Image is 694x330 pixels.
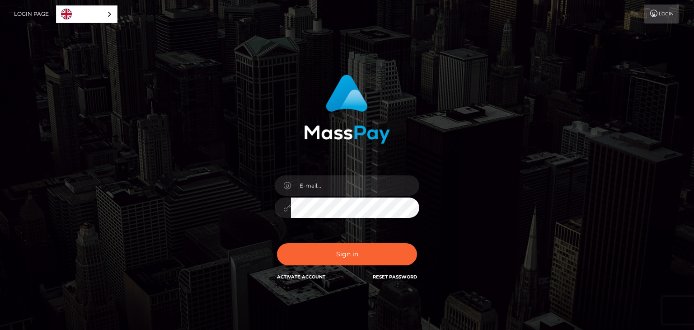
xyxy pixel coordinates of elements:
a: Reset Password [373,274,417,280]
input: E-mail... [291,175,419,196]
a: Login [644,5,679,24]
aside: Language selected: English [56,5,117,23]
div: Language [56,5,117,23]
img: MassPay Login [304,75,390,144]
button: Sign in [277,243,417,265]
a: English [56,6,117,23]
a: Activate Account [277,274,325,280]
a: Login Page [14,5,49,24]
